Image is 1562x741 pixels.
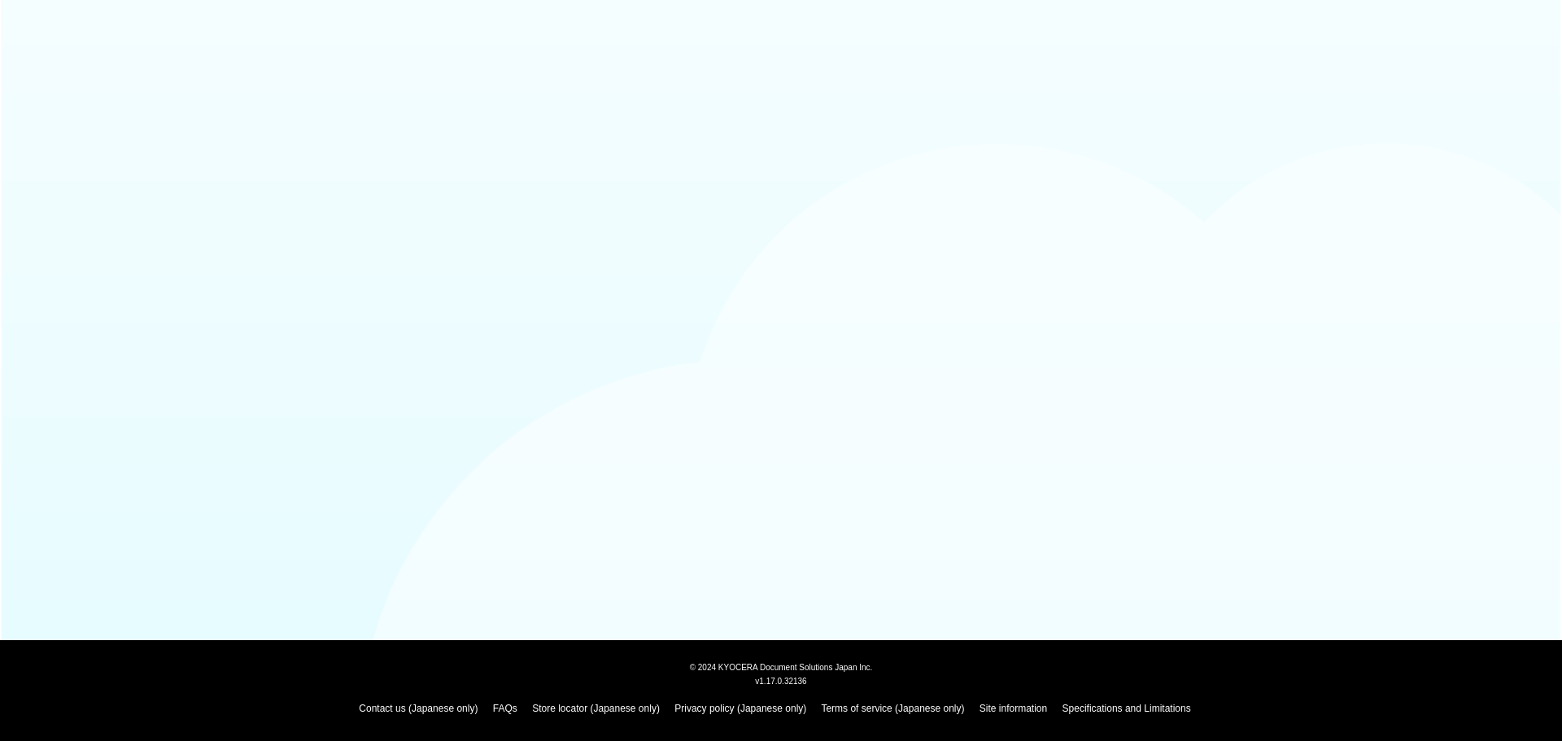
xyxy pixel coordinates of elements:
a: Privacy policy (Japanese only) [674,703,806,714]
a: Contact us (Japanese only) [359,703,478,714]
a: Terms of service (Japanese only) [821,703,964,714]
a: Store locator (Japanese only) [532,703,660,714]
a: FAQs [493,703,517,714]
span: v1.17.0.32136 [755,676,806,686]
a: Site information [980,703,1047,714]
span: © 2024 KYOCERA Document Solutions Japan Inc. [690,661,873,672]
a: Specifications and Limitations [1062,703,1191,714]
